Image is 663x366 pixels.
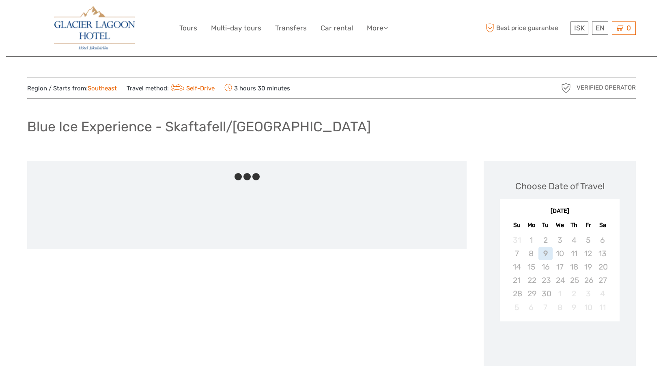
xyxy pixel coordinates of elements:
a: Tours [179,22,197,34]
div: Not available Monday, September 1st, 2025 [524,233,538,247]
span: Best price guarantee [484,21,568,35]
div: Not available Wednesday, September 3rd, 2025 [553,233,567,247]
div: Not available Tuesday, September 9th, 2025 [538,247,553,260]
div: Not available Tuesday, September 16th, 2025 [538,260,553,274]
div: Not available Thursday, September 11th, 2025 [567,247,581,260]
span: 0 [625,24,632,32]
div: Not available Tuesday, October 7th, 2025 [538,301,553,314]
div: Not available Friday, September 5th, 2025 [581,233,595,247]
div: Th [567,220,581,231]
h1: Blue Ice Experience - Skaftafell/[GEOGRAPHIC_DATA] [27,118,371,135]
div: Not available Thursday, September 18th, 2025 [567,260,581,274]
div: Not available Thursday, October 9th, 2025 [567,301,581,314]
a: Transfers [275,22,307,34]
a: More [367,22,388,34]
div: Not available Tuesday, September 30th, 2025 [538,287,553,300]
span: 3 hours 30 minutes [224,82,290,94]
div: Not available Wednesday, September 17th, 2025 [553,260,567,274]
div: Not available Saturday, October 11th, 2025 [595,301,609,314]
span: Travel method: [127,82,215,94]
div: Tu [538,220,553,231]
div: Not available Sunday, August 31st, 2025 [510,233,524,247]
div: Not available Sunday, September 14th, 2025 [510,260,524,274]
div: Not available Monday, September 22nd, 2025 [524,274,538,287]
div: Not available Saturday, September 20th, 2025 [595,260,609,274]
div: Not available Thursday, September 25th, 2025 [567,274,581,287]
div: Not available Wednesday, October 1st, 2025 [553,287,567,300]
div: Not available Thursday, October 2nd, 2025 [567,287,581,300]
a: Multi-day tours [211,22,261,34]
div: Not available Saturday, October 4th, 2025 [595,287,609,300]
div: Not available Monday, October 6th, 2025 [524,301,538,314]
div: Sa [595,220,609,231]
div: Not available Thursday, September 4th, 2025 [567,233,581,247]
div: Not available Monday, September 15th, 2025 [524,260,538,274]
div: Not available Wednesday, October 8th, 2025 [553,301,567,314]
div: Loading... [557,342,562,348]
span: ISK [574,24,585,32]
div: Mo [524,220,538,231]
div: Not available Saturday, September 27th, 2025 [595,274,609,287]
div: Not available Sunday, October 5th, 2025 [510,301,524,314]
div: Choose Date of Travel [515,180,605,193]
div: Not available Friday, September 19th, 2025 [581,260,595,274]
div: Not available Tuesday, September 23rd, 2025 [538,274,553,287]
div: Not available Monday, September 8th, 2025 [524,247,538,260]
div: Not available Tuesday, September 2nd, 2025 [538,233,553,247]
span: Region / Starts from: [27,84,117,93]
a: Southeast [88,85,117,92]
div: Not available Monday, September 29th, 2025 [524,287,538,300]
div: [DATE] [500,207,620,216]
a: Self-Drive [169,85,215,92]
div: Not available Sunday, September 7th, 2025 [510,247,524,260]
div: We [553,220,567,231]
img: 2790-86ba44ba-e5e5-4a53-8ab7-28051417b7bc_logo_big.jpg [54,6,135,50]
div: Not available Saturday, September 13th, 2025 [595,247,609,260]
div: EN [592,21,608,35]
div: Not available Friday, October 10th, 2025 [581,301,595,314]
span: Verified Operator [577,83,636,92]
a: Car rental [321,22,353,34]
div: Not available Friday, October 3rd, 2025 [581,287,595,300]
div: Not available Wednesday, September 24th, 2025 [553,274,567,287]
img: verified_operator_grey_128.png [560,81,573,94]
div: Not available Sunday, September 28th, 2025 [510,287,524,300]
div: Fr [581,220,595,231]
div: Not available Saturday, September 6th, 2025 [595,233,609,247]
div: Not available Friday, September 12th, 2025 [581,247,595,260]
div: Not available Wednesday, September 10th, 2025 [553,247,567,260]
div: Not available Sunday, September 21st, 2025 [510,274,524,287]
div: Su [510,220,524,231]
div: Not available Friday, September 26th, 2025 [581,274,595,287]
div: month 2025-09 [502,233,617,314]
